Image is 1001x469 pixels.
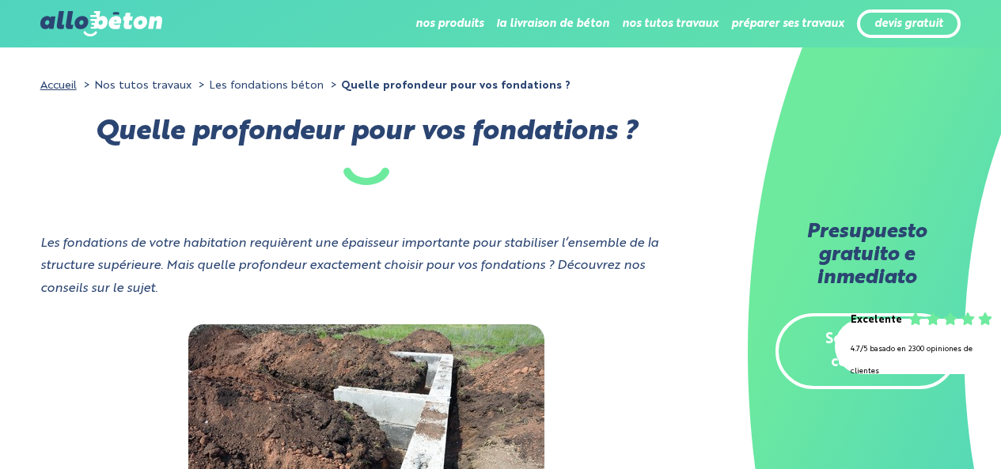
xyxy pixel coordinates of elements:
[40,237,658,296] i: Les fondations de votre habitation requièrent une épaisseur importante pour stabiliser l’ensemble...
[40,80,77,91] a: Accueil
[40,121,692,185] h1: Quelle profondeur pour vos fondations ?
[415,5,483,43] li: nos produits
[622,5,719,43] li: nos tutos travaux
[496,5,609,43] li: la livraison de béton
[40,11,162,36] img: alobretón
[327,74,571,97] li: Quelle profondeur pour vos fondations ?
[825,332,908,369] font: Solicito una cotización
[731,5,844,43] li: préparer ses travaux
[851,346,973,376] font: 4.7/5 basado en 2300 opiniones de clientes
[806,222,927,288] font: Presupuesto gratuito e inmediato
[80,74,191,97] li: Nos tutos travaux
[851,315,902,325] font: Excelente
[874,17,943,31] a: devis gratuit
[195,74,324,97] li: Les fondations béton
[775,313,957,389] a: Solicito una cotización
